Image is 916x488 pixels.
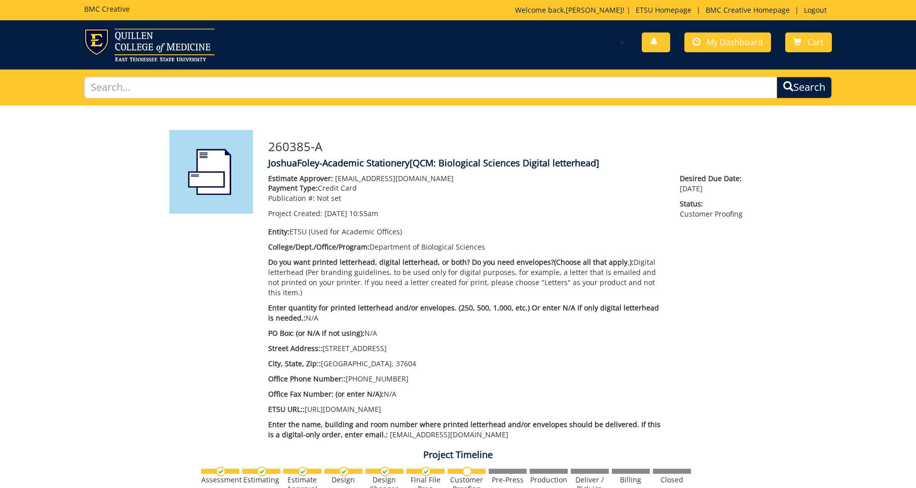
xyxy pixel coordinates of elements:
[410,157,599,169] span: [QCM: Biological Sciences Digital letterhead]
[268,374,665,384] p: [PHONE_NUMBER]
[707,37,763,48] span: My Dashboard
[799,5,832,15] a: Logout
[268,193,315,203] span: Publication #:
[680,173,747,184] span: Desired Due Date:
[268,328,364,338] span: PO Box: (or N/A if not using):
[216,467,226,476] img: checkmark
[268,173,665,184] p: [EMAIL_ADDRESS][DOMAIN_NAME]
[808,37,824,48] span: Cart
[317,193,341,203] span: Not set
[339,467,349,476] img: checkmark
[169,130,253,214] img: Product featured image
[680,173,747,194] p: [DATE]
[84,5,130,13] h5: BMC Creative
[268,140,747,153] h3: 260385-A
[268,242,370,252] span: College/Dept./Office/Program:
[268,343,665,354] p: [STREET_ADDRESS]
[268,389,665,399] p: N/A
[268,359,321,368] span: City, State, Zip::
[268,420,661,439] span: Enter the name, building and room number where printed letterhead and/or envelopes should be deli...
[701,5,795,15] a: BMC Creative Homepage
[515,5,832,15] p: Welcome back, ! | | |
[653,475,691,484] div: Closed
[680,199,747,219] p: Customer Proofing
[380,467,390,476] img: checkmark
[462,467,472,476] img: no
[298,467,308,476] img: checkmark
[268,183,665,193] p: Credit Card
[324,208,378,218] span: [DATE] 10:55am
[268,389,384,399] span: Office Fax Number: (or enter N/A):
[777,77,832,98] button: Search
[268,359,665,369] p: [GEOGRAPHIC_DATA], 37604
[84,77,778,98] input: Search...
[268,374,346,384] span: Office Phone Number::
[684,32,771,52] a: My Dashboard
[268,328,665,338] p: N/A
[631,5,697,15] a: ETSU Homepage
[268,404,305,414] span: ETSU URL::
[257,467,267,476] img: checkmark
[84,28,214,61] img: ETSU logo
[680,199,747,209] span: Status:
[268,257,665,298] p: Digital letterhead (Per branding guidelines, to be used only for digital purposes, for example, a...
[530,475,568,484] div: Production
[268,303,665,323] p: N/A
[268,158,747,168] h4: JoshuaFoley-Academic Stationery
[242,475,280,484] div: Estimating
[268,303,659,323] span: Enter quantity for printed letterhead and/or envelopes. (250, 500, 1,000, etc.) Or enter N/A if o...
[785,32,832,52] a: Cart
[566,5,622,15] a: [PERSON_NAME]
[268,242,665,252] p: Department of Biological Sciences
[201,475,239,484] div: Assessment
[268,343,322,353] span: Street Address::
[268,257,634,267] span: Do you want printed letterhead, digital letterhead, or both? Do you need envelopes?(Choose all th...
[162,450,755,460] h4: Project Timeline
[268,227,665,237] p: ETSU (Used for Academic Offices)
[489,475,527,484] div: Pre-Press
[324,475,362,484] div: Design
[421,467,431,476] img: checkmark
[268,208,322,218] span: Project Created:
[612,475,650,484] div: Billing
[268,404,665,414] p: [URL][DOMAIN_NAME]
[268,420,665,440] p: [EMAIL_ADDRESS][DOMAIN_NAME]
[268,173,333,183] span: Estimate Approver:
[268,227,289,236] span: Entity:
[268,183,318,193] span: Payment Type:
